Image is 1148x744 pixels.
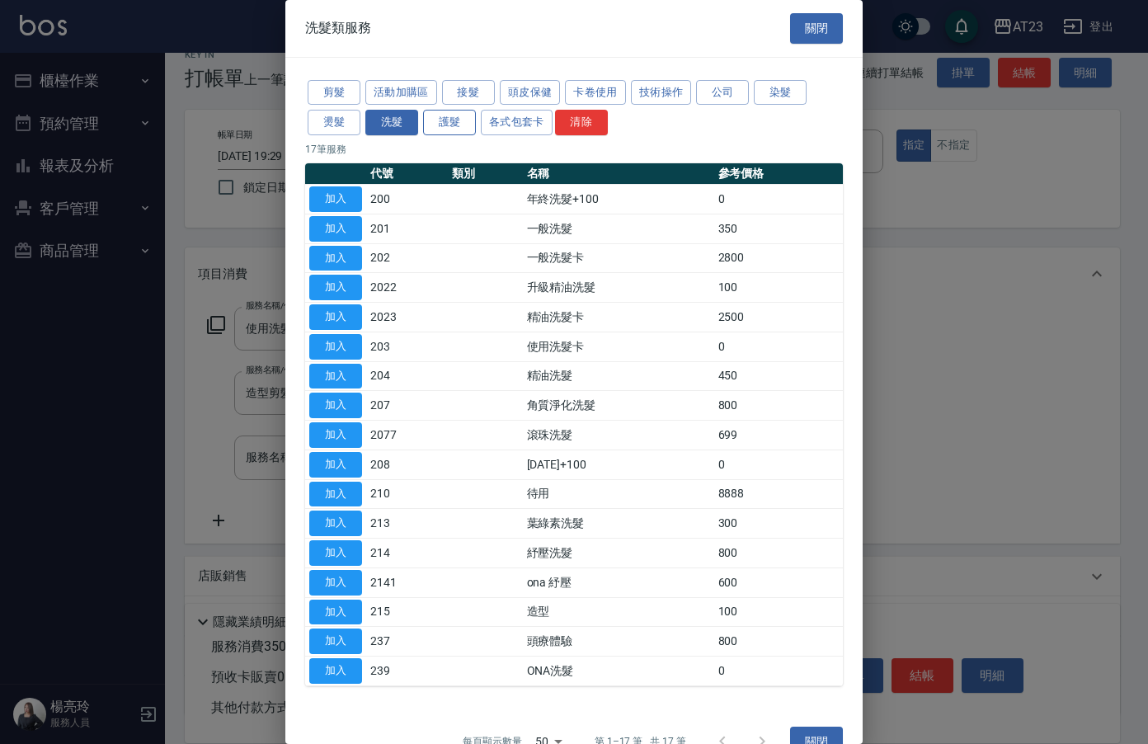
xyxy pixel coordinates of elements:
[714,421,843,450] td: 699
[523,421,714,450] td: 滾珠洗髮
[565,80,626,106] button: 卡卷使用
[523,243,714,273] td: 一般洗髮卡
[309,393,362,418] button: 加入
[696,80,749,106] button: 公司
[309,570,362,596] button: 加入
[523,450,714,479] td: [DATE]+100
[366,509,448,539] td: 213
[714,214,843,243] td: 350
[500,80,561,106] button: 頭皮保健
[366,391,448,421] td: 207
[308,110,360,135] button: 燙髮
[523,185,714,214] td: 年終洗髮+100
[366,567,448,597] td: 2141
[366,450,448,479] td: 208
[305,20,371,36] span: 洗髮類服務
[366,214,448,243] td: 201
[631,80,692,106] button: 技術操作
[309,600,362,625] button: 加入
[309,364,362,389] button: 加入
[366,185,448,214] td: 200
[714,509,843,539] td: 300
[523,273,714,303] td: 升級精油洗髮
[714,163,843,185] th: 參考價格
[366,627,448,657] td: 237
[309,334,362,360] button: 加入
[714,185,843,214] td: 0
[714,361,843,391] td: 450
[714,539,843,568] td: 800
[448,163,522,185] th: 類別
[365,80,437,106] button: 活動加購區
[523,163,714,185] th: 名稱
[754,80,807,106] button: 染髮
[309,275,362,300] button: 加入
[523,479,714,509] td: 待用
[366,163,448,185] th: 代號
[714,303,843,332] td: 2500
[714,243,843,273] td: 2800
[523,332,714,361] td: 使用洗髮卡
[714,627,843,657] td: 800
[523,627,714,657] td: 頭療體驗
[309,246,362,271] button: 加入
[523,567,714,597] td: ona 紓壓
[523,509,714,539] td: 葉綠素洗髮
[714,332,843,361] td: 0
[366,421,448,450] td: 2077
[309,422,362,448] button: 加入
[366,273,448,303] td: 2022
[523,361,714,391] td: 精油洗髮
[714,273,843,303] td: 100
[309,482,362,507] button: 加入
[790,13,843,44] button: 關閉
[309,452,362,478] button: 加入
[308,80,360,106] button: 剪髮
[442,80,495,106] button: 接髮
[309,186,362,212] button: 加入
[555,110,608,135] button: 清除
[309,658,362,684] button: 加入
[523,391,714,421] td: 角質淨化洗髮
[309,629,362,654] button: 加入
[523,539,714,568] td: 紓壓洗髮
[714,479,843,509] td: 8888
[423,110,476,135] button: 護髮
[309,216,362,242] button: 加入
[523,303,714,332] td: 精油洗髮卡
[366,657,448,686] td: 239
[309,511,362,536] button: 加入
[714,657,843,686] td: 0
[366,332,448,361] td: 203
[481,110,553,135] button: 各式包套卡
[309,304,362,330] button: 加入
[714,391,843,421] td: 800
[366,479,448,509] td: 210
[523,214,714,243] td: 一般洗髮
[309,540,362,566] button: 加入
[523,657,714,686] td: ONA洗髮
[366,243,448,273] td: 202
[366,303,448,332] td: 2023
[365,110,418,135] button: 洗髮
[366,539,448,568] td: 214
[714,450,843,479] td: 0
[305,142,843,157] p: 17 筆服務
[366,361,448,391] td: 204
[523,597,714,627] td: 造型
[714,597,843,627] td: 100
[714,567,843,597] td: 600
[366,597,448,627] td: 215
